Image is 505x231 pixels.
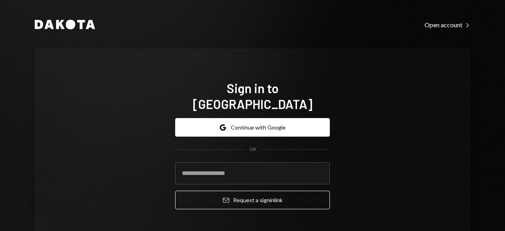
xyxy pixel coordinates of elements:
div: Open account [425,21,470,29]
div: OR [249,146,256,153]
h1: Sign in to [GEOGRAPHIC_DATA] [175,80,330,112]
a: Open account [425,20,470,29]
button: Continue with Google [175,118,330,137]
button: Request a signinlink [175,191,330,209]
